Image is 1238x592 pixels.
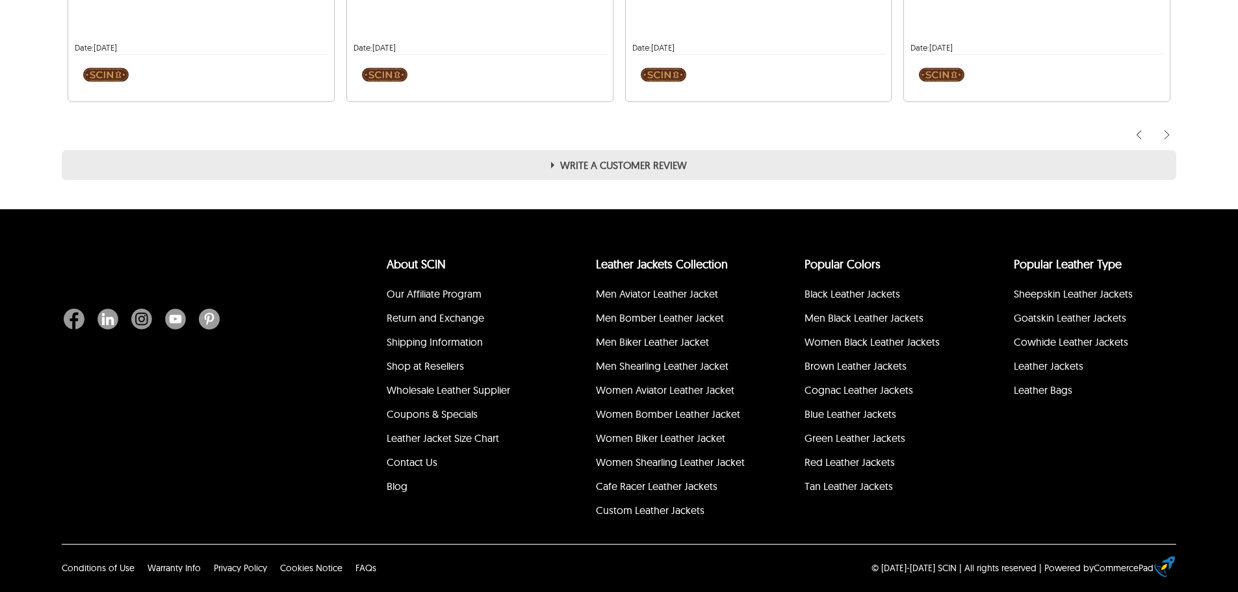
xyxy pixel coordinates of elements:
[805,456,895,469] a: Red Leather Jackets
[131,309,152,329] img: Instagram
[75,42,117,53] span: Date: [DATE]
[1014,359,1083,372] a: Leather Jackets
[803,332,961,356] li: Women Black Leather Jackets
[91,309,125,329] a: Linkedin
[805,431,905,444] a: Green Leather Jackets
[596,480,717,493] a: Cafe Racer Leather Jackets
[387,456,437,469] a: Contact Us
[1012,308,1170,332] li: Goatskin Leather Jackets
[1044,561,1154,574] div: Powered by
[805,311,923,324] a: Men Black Leather Jackets
[385,476,543,500] li: Blog
[214,562,267,574] a: Privacy Policy
[594,452,752,476] li: Women Shearling Leather Jacket
[1014,335,1128,348] a: Cowhide Leather Jackets
[596,456,745,469] a: Women Shearling Leather Jacket
[919,61,964,88] img: SCIN
[385,380,543,404] li: Wholesale Leather Supplier
[1014,383,1072,396] a: Leather Bags
[83,61,129,88] img: SCIN
[199,309,220,329] img: Pinterest
[594,500,752,524] li: Custom Leather Jackets
[387,257,446,272] a: About SCIN
[192,309,220,329] a: Pinterest
[596,257,728,272] a: Leather Jackets Collection
[594,476,752,500] li: Cafe Racer Leather Jackets
[159,309,192,329] a: Youtube
[1094,562,1154,574] a: CommercePad
[1161,129,1176,141] div: forward Arrow
[803,284,961,308] li: Black Leather Jackets
[387,431,499,444] a: Leather Jacket Size Chart
[596,407,740,420] a: Women Bomber Leather Jacket
[803,452,961,476] li: Red Leather Jackets
[165,309,186,329] img: Youtube
[594,332,752,356] li: Men Biker Leather Jacket
[385,332,543,356] li: Shipping Information
[1154,556,1175,577] img: eCommerce builder by CommercePad
[805,383,913,396] a: Cognac Leather Jackets
[387,480,407,493] a: Blog
[385,284,543,308] li: Our Affiliate Program
[594,284,752,308] li: Men Aviator Leather Jacket
[1157,556,1175,580] a: eCommerce builder by CommercePad
[803,380,961,404] li: Cognac Leather Jackets
[354,42,396,53] span: Date: [DATE]
[387,407,478,420] a: Coupons & Specials
[596,359,729,372] a: Men Shearling Leather Jacket
[805,359,907,372] a: Brown Leather Jackets
[387,335,483,348] a: Shipping Information
[385,452,543,476] li: Contact Us
[641,61,686,88] img: SCIN
[362,61,407,88] img: SCIN
[805,257,881,272] a: popular leather jacket colors
[62,562,135,574] a: Conditions of Use
[1012,380,1170,404] li: Leather Bags
[64,309,84,329] img: Facebook
[803,476,961,500] li: Tan Leather Jackets
[596,287,718,300] a: Men Aviator Leather Jacket
[62,150,1176,180] label: Write A customer review
[1012,284,1170,308] li: Sheepskin Leather Jackets
[387,359,464,372] a: Shop at Resellers
[803,308,961,332] li: Men Black Leather Jackets
[1039,561,1042,574] div: |
[594,308,752,332] li: Men Bomber Leather Jacket
[1014,311,1126,324] a: Goatskin Leather Jackets
[1133,129,1144,142] img: sprite-icon
[596,431,725,444] a: Women Biker Leather Jacket
[803,356,961,380] li: Brown Leather Jackets
[632,42,675,53] span: Date: [DATE]
[596,335,709,348] a: Men Biker Leather Jacket
[148,562,201,574] a: Warranty Info
[803,428,961,452] li: Green Leather Jackets
[1161,129,1172,142] img: sprite-icon
[387,383,510,396] a: Wholesale Leather Supplier
[1012,332,1170,356] li: Cowhide Leather Jackets
[387,287,482,300] a: Our Affiliate Program
[594,380,752,404] li: Women Aviator Leather Jacket
[355,562,376,574] a: FAQs
[594,356,752,380] li: Men Shearling Leather Jacket
[97,309,118,329] img: Linkedin
[125,309,159,329] a: Instagram
[387,311,484,324] a: Return and Exchange
[64,309,91,329] a: Facebook
[385,308,543,332] li: Return and Exchange
[385,404,543,428] li: Coupons & Specials
[1014,257,1122,272] a: Popular Leather Type
[1012,356,1170,380] li: Leather Jackets
[910,42,953,53] span: Date: [DATE]
[385,356,543,380] li: Shop at Resellers
[594,428,752,452] li: Women Biker Leather Jacket
[805,480,893,493] a: Tan Leather Jackets
[1133,129,1148,141] div: Back Arrow
[280,562,342,574] a: Cookies Notice
[871,561,1037,574] p: © [DATE]-[DATE] SCIN | All rights reserved
[596,504,704,517] a: Custom Leather Jackets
